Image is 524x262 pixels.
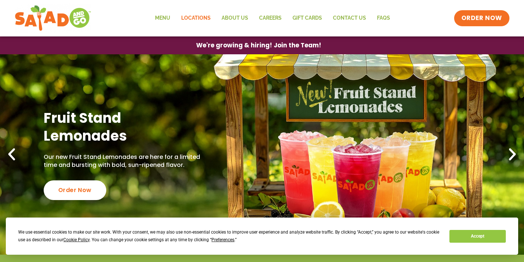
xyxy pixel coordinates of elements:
img: new-SAG-logo-768×292 [15,4,91,33]
span: Cookie Policy [63,237,90,242]
span: ORDER NOW [461,14,502,23]
span: We're growing & hiring! Join the Team! [196,42,321,48]
span: Preferences [211,237,234,242]
div: We use essential cookies to make our site work. With your consent, we may also use non-essential ... [18,228,441,244]
nav: Menu [150,10,396,27]
div: Order Now [44,180,106,200]
p: Our new Fruit Stand Lemonades are here for a limited time and bursting with bold, sun-ripened fla... [44,153,202,169]
a: We're growing & hiring! Join the Team! [185,37,332,54]
div: Next slide [504,146,520,163]
button: Accept [449,230,505,243]
a: Careers [254,10,287,27]
a: Locations [176,10,216,27]
a: About Us [216,10,254,27]
a: ORDER NOW [454,10,509,26]
a: Contact Us [327,10,372,27]
a: FAQs [372,10,396,27]
a: Menu [150,10,176,27]
div: Cookie Consent Prompt [6,218,518,255]
a: GIFT CARDS [287,10,327,27]
div: Previous slide [4,146,20,163]
h2: Fruit Stand Lemonades [44,109,202,145]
